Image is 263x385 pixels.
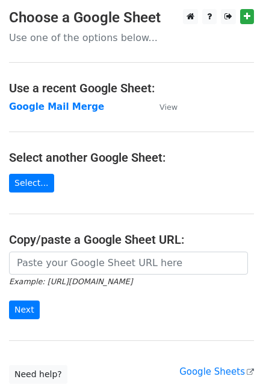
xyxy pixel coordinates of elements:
h4: Copy/paste a Google Sheet URL: [9,232,254,247]
input: Paste your Google Sheet URL here [9,252,248,275]
a: Need help? [9,365,67,384]
a: Google Sheets [179,366,254,377]
a: Google Mail Merge [9,101,104,112]
p: Use one of the options below... [9,31,254,44]
iframe: Chat Widget [203,327,263,385]
a: View [147,101,178,112]
a: Select... [9,174,54,192]
small: View [159,103,178,112]
input: Next [9,301,40,319]
small: Example: [URL][DOMAIN_NAME] [9,277,132,286]
h4: Use a recent Google Sheet: [9,81,254,95]
h3: Choose a Google Sheet [9,9,254,27]
h4: Select another Google Sheet: [9,150,254,165]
